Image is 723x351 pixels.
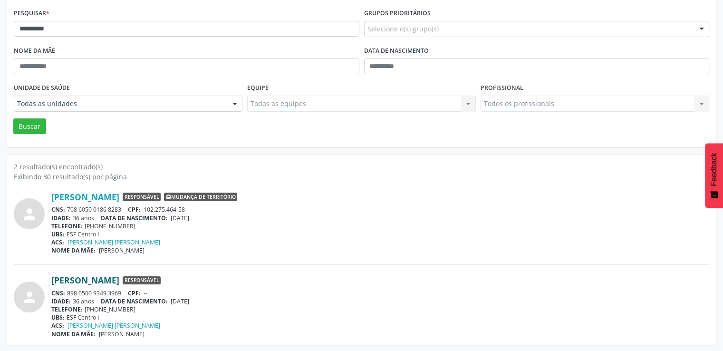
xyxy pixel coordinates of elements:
span: CPF: [128,205,141,214]
span: [PERSON_NAME] [99,246,145,254]
span: [PERSON_NAME] [99,330,145,338]
button: Buscar [13,118,46,135]
a: [PERSON_NAME] [PERSON_NAME] [67,322,160,330]
div: [PHONE_NUMBER] [51,305,709,313]
span: UBS: [51,313,65,322]
div: 36 anos [51,297,709,305]
span: DATA DE NASCIMENTO: [101,214,168,222]
span: ACS: [51,322,64,330]
span: Responsável [123,276,161,285]
span: 102.275.464-58 [144,205,185,214]
span: Todas as unidades [17,99,223,108]
label: Profissional [481,81,523,96]
i: person [21,289,38,306]
label: Nome da mãe [14,44,55,58]
span: Responsável [123,193,161,201]
label: Equipe [247,81,269,96]
span: UBS: [51,230,65,238]
span: ACS: [51,238,64,246]
div: 708 6050 0186 8283 [51,205,709,214]
div: 898 0500 9349 3969 [51,289,709,297]
span: TELEFONE: [51,305,83,313]
span: CNS: [51,205,65,214]
a: [PERSON_NAME] [PERSON_NAME] [67,238,160,246]
span: NOME DA MÃE: [51,246,96,254]
div: 2 resultado(s) encontrado(s) [14,162,709,172]
span: TELEFONE: [51,222,83,230]
div: ESF Centro I [51,313,709,322]
label: Unidade de saúde [14,81,70,96]
label: Pesquisar [14,6,49,21]
span: [DATE] [171,214,189,222]
span: IDADE: [51,297,71,305]
div: [PHONE_NUMBER] [51,222,709,230]
span: DATA DE NASCIMENTO: [101,297,168,305]
span: Selecione o(s) grupo(s) [367,24,439,34]
a: [PERSON_NAME] [51,192,119,202]
div: 36 anos [51,214,709,222]
label: Data de nascimento [364,44,429,58]
a: [PERSON_NAME] [51,275,119,285]
span: CPF: [128,289,141,297]
span: IDADE: [51,214,71,222]
span: -- [144,289,147,297]
div: Exibindo 30 resultado(s) por página [14,172,709,182]
span: NOME DA MÃE: [51,330,96,338]
label: Grupos prioritários [364,6,431,21]
span: Mudança de território [164,193,237,201]
button: Feedback - Mostrar pesquisa [705,143,723,208]
span: CNS: [51,289,65,297]
span: [DATE] [171,297,189,305]
i: person [21,205,38,223]
span: Feedback [710,153,718,186]
div: ESF Centro I [51,230,709,238]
